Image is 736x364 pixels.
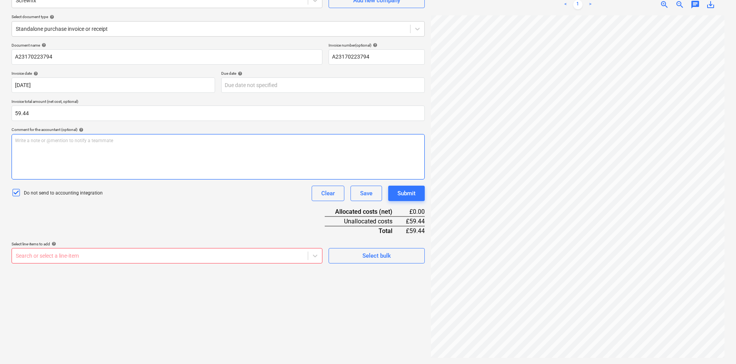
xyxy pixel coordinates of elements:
[698,327,736,364] iframe: Chat Widget
[221,71,425,76] div: Due date
[405,226,425,235] div: £59.44
[12,14,425,19] div: Select document type
[40,43,46,47] span: help
[397,188,416,198] div: Submit
[362,251,391,261] div: Select bulk
[312,186,344,201] button: Clear
[48,15,54,19] span: help
[371,43,377,47] span: help
[12,106,425,121] input: Invoice total amount (net cost, optional)
[24,190,103,196] p: Do not send to accounting integration
[12,242,322,247] div: Select line-items to add
[325,226,405,235] div: Total
[12,77,215,93] input: Invoice date not specified
[325,207,405,216] div: Allocated costs (net)
[236,71,242,76] span: help
[12,49,322,65] input: Document name
[325,216,405,226] div: Unallocated costs
[329,248,425,263] button: Select bulk
[12,99,425,106] p: Invoice total amount (net cost, optional)
[12,43,322,48] div: Document name
[321,188,335,198] div: Clear
[12,71,215,76] div: Invoice date
[350,186,382,201] button: Save
[32,71,38,76] span: help
[329,43,425,48] div: Invoice number (optional)
[12,127,425,132] div: Comment for the accountant (optional)
[405,207,425,216] div: £0.00
[329,49,425,65] input: Invoice number
[405,216,425,226] div: £59.44
[360,188,372,198] div: Save
[388,186,425,201] button: Submit
[77,127,83,132] span: help
[50,242,56,246] span: help
[221,77,425,93] input: Due date not specified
